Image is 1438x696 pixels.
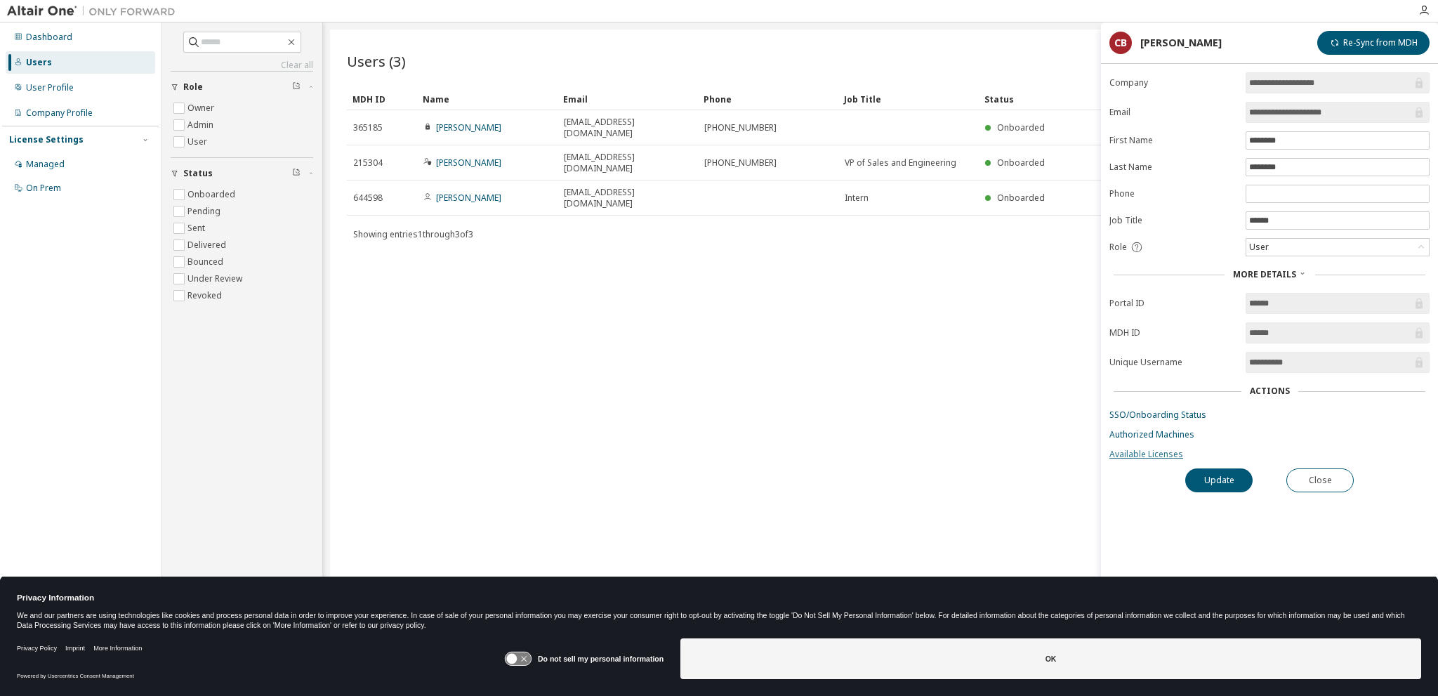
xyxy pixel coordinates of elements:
[353,157,383,169] span: 215304
[353,192,383,204] span: 644598
[26,57,52,68] div: Users
[1247,239,1271,255] div: User
[1233,268,1296,280] span: More Details
[844,88,973,110] div: Job Title
[845,157,956,169] span: VP of Sales and Engineering
[1109,357,1237,368] label: Unique Username
[7,4,183,18] img: Altair One
[997,122,1045,133] span: Onboarded
[984,88,1341,110] div: Status
[1109,409,1430,421] a: SSO/Onboarding Status
[997,192,1045,204] span: Onboarded
[183,81,203,93] span: Role
[1109,429,1430,440] a: Authorized Machines
[1109,298,1237,309] label: Portal ID
[1250,386,1290,397] div: Actions
[704,88,833,110] div: Phone
[564,152,692,174] span: [EMAIL_ADDRESS][DOMAIN_NAME]
[1140,37,1222,48] div: [PERSON_NAME]
[436,122,501,133] a: [PERSON_NAME]
[187,117,216,133] label: Admin
[187,220,208,237] label: Sent
[1109,215,1237,226] label: Job Title
[187,203,223,220] label: Pending
[1109,242,1127,253] span: Role
[187,100,217,117] label: Owner
[187,254,226,270] label: Bounced
[171,158,313,189] button: Status
[26,82,74,93] div: User Profile
[704,157,777,169] span: [PHONE_NUMBER]
[1109,77,1237,88] label: Company
[171,72,313,103] button: Role
[1109,32,1132,54] div: CB
[1286,468,1354,492] button: Close
[353,228,473,240] span: Showing entries 1 through 3 of 3
[564,117,692,139] span: [EMAIL_ADDRESS][DOMAIN_NAME]
[1109,135,1237,146] label: First Name
[1109,449,1430,460] a: Available Licenses
[1109,188,1237,199] label: Phone
[187,287,225,304] label: Revoked
[183,168,213,179] span: Status
[352,88,411,110] div: MDH ID
[353,122,383,133] span: 365185
[436,157,501,169] a: [PERSON_NAME]
[187,133,210,150] label: User
[187,237,229,254] label: Delivered
[1109,107,1237,118] label: Email
[26,32,72,43] div: Dashboard
[423,88,552,110] div: Name
[1317,31,1430,55] button: Re-Sync from MDH
[704,122,777,133] span: [PHONE_NUMBER]
[26,159,65,170] div: Managed
[564,187,692,209] span: [EMAIL_ADDRESS][DOMAIN_NAME]
[436,192,501,204] a: [PERSON_NAME]
[187,186,238,203] label: Onboarded
[347,51,406,71] span: Users (3)
[1185,468,1253,492] button: Update
[26,183,61,194] div: On Prem
[1246,239,1429,256] div: User
[9,134,84,145] div: License Settings
[845,192,869,204] span: Intern
[1109,327,1237,339] label: MDH ID
[292,168,301,179] span: Clear filter
[1109,162,1237,173] label: Last Name
[26,107,93,119] div: Company Profile
[563,88,692,110] div: Email
[292,81,301,93] span: Clear filter
[997,157,1045,169] span: Onboarded
[171,60,313,71] a: Clear all
[187,270,245,287] label: Under Review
